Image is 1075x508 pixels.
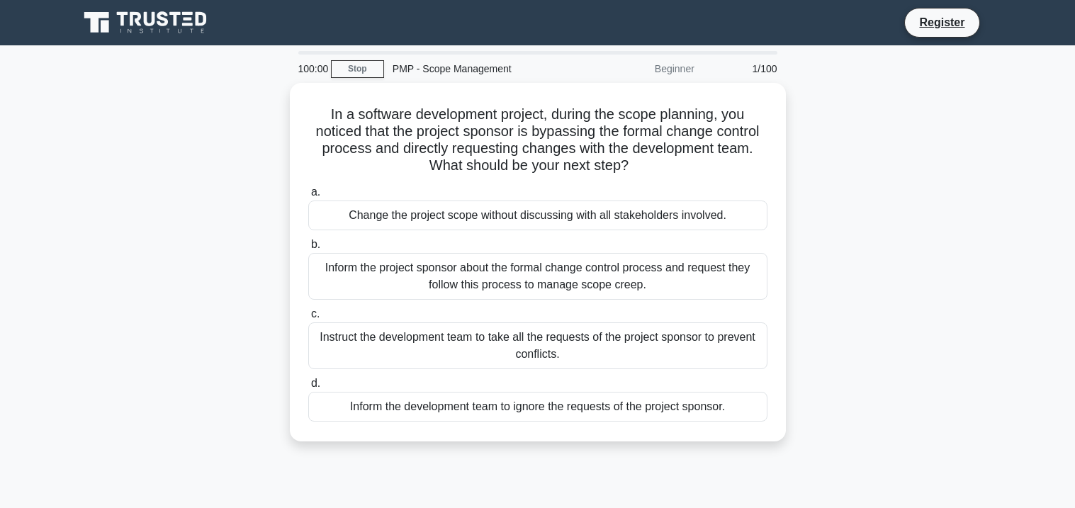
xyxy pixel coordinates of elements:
div: Inform the development team to ignore the requests of the project sponsor. [308,392,767,422]
a: Stop [331,60,384,78]
div: Instruct the development team to take all the requests of the project sponsor to prevent conflicts. [308,322,767,369]
span: c. [311,307,320,320]
a: Register [911,13,973,31]
div: Change the project scope without discussing with all stakeholders involved. [308,201,767,230]
span: d. [311,377,320,389]
div: 100:00 [290,55,331,83]
div: Inform the project sponsor about the formal change control process and request they follow this p... [308,253,767,300]
div: Beginner [579,55,703,83]
div: PMP - Scope Management [384,55,579,83]
span: a. [311,186,320,198]
h5: In a software development project, during the scope planning, you noticed that the project sponso... [307,106,769,175]
div: 1/100 [703,55,786,83]
span: b. [311,238,320,250]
